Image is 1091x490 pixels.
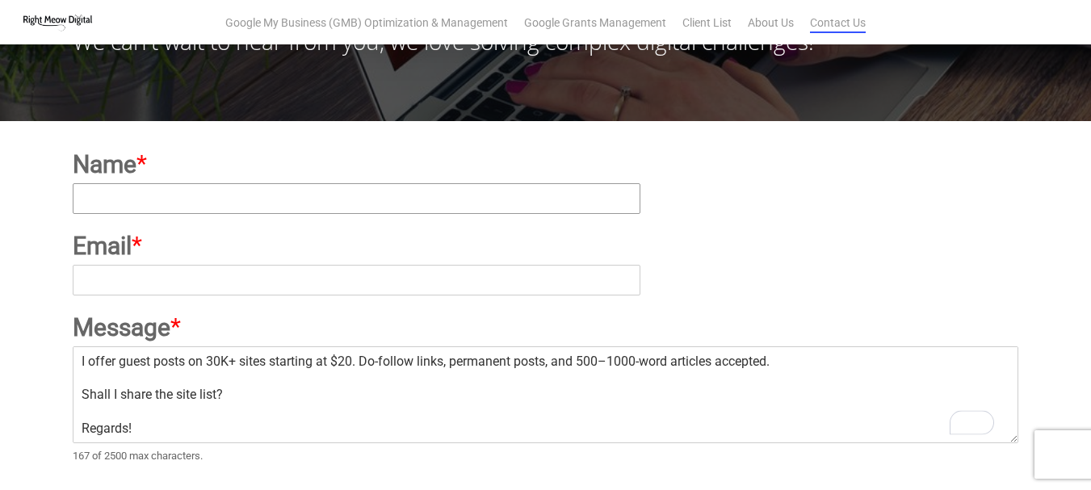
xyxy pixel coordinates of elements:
a: Google My Business (GMB) Optimization & Management [225,15,508,31]
a: About Us [748,15,794,31]
textarea: To enrich screen reader interactions, please activate Accessibility in Grammarly extension settings [73,346,1018,443]
a: Contact Us [810,15,866,31]
label: Name [73,149,1018,180]
div: 167 of 2500 max characters. [73,450,1018,463]
a: Client List [682,15,732,31]
a: Google Grants Management [524,15,666,31]
label: Email [73,230,1018,262]
label: Message [73,312,1018,343]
